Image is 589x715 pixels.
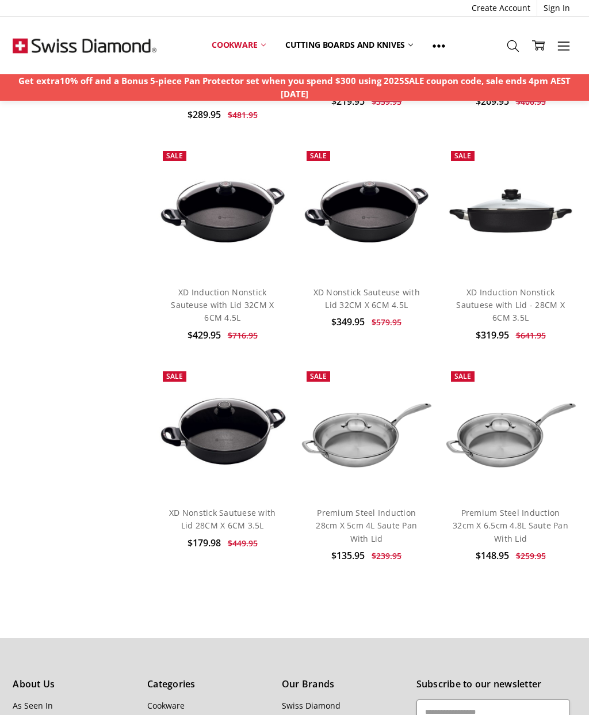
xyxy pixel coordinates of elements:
span: $135.95 [331,549,365,562]
a: XD Nonstick Sauteuse with Lid 32CM X 6CM 4.5L [313,287,420,310]
span: $269.95 [476,95,509,108]
a: Add to Cart [314,241,419,263]
a: Premium Steel Induction 28cm X 5cm 4L Saute Pan With Lid [301,366,432,497]
a: Premium Steel Induction 32cm X 6.5cm 4.8L Saute Pan With Lid [445,366,576,497]
span: Sale [454,151,471,161]
img: Premium Steel Induction 28cm X 5cm 4L Saute Pan With Lid [301,387,432,475]
span: $148.95 [476,549,509,562]
a: XD Nonstick Sauteuse with Lid 32CM X 6CM 4.5L [301,145,432,276]
span: Sale [454,371,471,381]
a: XD Nonstick Sautuese with Lid 28CM X 6CM 3.5L [169,507,276,531]
a: As Seen In [13,700,53,711]
img: XD Induction Nonstick Sauteuse with Lid 32CM X 6CM 4.5L [157,176,288,245]
a: XD Induction Nonstick Sautuese with Lid - 28CM X 6CM 3.5L [456,287,565,324]
a: Premium Steel Induction 28cm X 5cm 4L Saute Pan With Lid [316,507,417,544]
span: $481.95 [228,109,258,120]
span: $449.95 [228,538,258,549]
img: XD Nonstick Sauteuse with Lid 32CM X 6CM 4.5L [301,176,432,245]
p: Get extra10% off and a Bonus 5-piece Pan Protector set when you spend $300 using 2025SALE coupon ... [6,74,583,100]
a: Add to Cart [458,462,563,484]
a: XD Induction Nonstick Sautuese with Lid - 28CM X 6CM 3.5L [445,145,576,276]
span: $406.95 [516,96,546,107]
h5: Subscribe to our newsletter [416,677,576,692]
a: Cutting boards and knives [276,32,423,58]
a: Add to Cart [170,241,275,263]
a: Swiss Diamond [282,700,341,711]
a: Add to Cart [314,462,419,484]
img: XD Induction Nonstick Sautuese with Lid - 28CM X 6CM 3.5L [445,185,576,236]
span: $219.95 [331,95,365,108]
span: $319.95 [476,329,509,341]
span: Sale [310,151,327,161]
a: Add to Cart [170,462,275,484]
h5: Our Brands [282,677,403,692]
span: $579.95 [372,317,401,328]
a: XD Nonstick Sautuese with Lid 28CM X 6CM 3.5L [157,366,288,497]
img: Free Shipping On Every Order [13,17,156,74]
span: $716.95 [228,330,258,341]
span: $289.95 [188,108,221,121]
a: Premium Steel Induction 32cm X 6.5cm 4.8L Saute Pan With Lid [453,507,568,544]
a: XD Induction Nonstick Sauteuse with Lid 32CM X 6CM 4.5L [171,287,274,324]
span: Sale [166,151,183,161]
img: XD Nonstick Sautuese with Lid 28CM X 6CM 3.5L [157,395,288,467]
a: Add to Cart [458,241,563,263]
span: $359.95 [372,96,401,107]
span: $239.95 [372,550,401,561]
span: $641.95 [516,330,546,341]
span: $349.95 [331,315,365,328]
span: Sale [166,371,183,381]
span: Sale [310,371,327,381]
h5: About Us [13,677,134,692]
img: Premium Steel Induction 32cm X 6.5cm 4.8L Saute Pan With Lid [445,387,576,475]
span: $179.98 [188,537,221,549]
a: Cookware [147,700,185,711]
a: Cookware [202,32,276,58]
a: Show All [423,32,455,58]
a: XD Induction Nonstick Sauteuse with Lid 32CM X 6CM 4.5L [157,145,288,276]
h5: Categories [147,677,269,692]
span: $429.95 [188,329,221,341]
span: $259.95 [516,550,546,561]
